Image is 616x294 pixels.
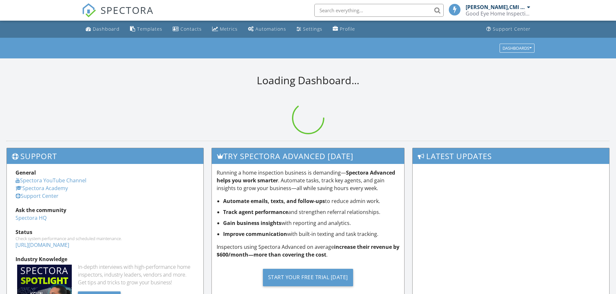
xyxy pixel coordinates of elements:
button: Dashboards [500,44,535,53]
div: Check system performance and scheduled maintenance. [16,236,195,241]
li: with reporting and analytics. [223,219,400,227]
strong: General [16,169,36,176]
strong: Track agent performance [223,208,288,216]
li: with built-in texting and task tracking. [223,230,400,238]
div: Start Your Free Trial [DATE] [263,269,353,286]
div: Automations [255,26,286,32]
h3: Support [7,148,203,164]
div: Settings [303,26,322,32]
a: Settings [294,23,325,35]
a: Dashboard [83,23,122,35]
p: Running a home inspection business is demanding— . Automate tasks, track key agents, and gain ins... [217,169,400,192]
a: Support Center [16,192,59,199]
strong: Improve communication [223,230,287,238]
img: The Best Home Inspection Software - Spectora [82,3,96,17]
h3: Latest Updates [413,148,609,164]
strong: Spectora Advanced helps you work smarter [217,169,395,184]
a: SPECTORA [82,9,154,22]
strong: increase their revenue by $600/month—more than covering the cost [217,243,399,258]
div: In-depth interviews with high-performance home inspectors, industry leaders, vendors and more. Ge... [78,263,195,286]
div: Good Eye Home Inspections, Sewer Scopes & Mold Testing [466,10,530,17]
a: Metrics [210,23,240,35]
a: Start Your Free Trial [DATE] [217,264,400,291]
div: Dashboards [503,46,532,50]
a: Support Center [484,23,533,35]
strong: Gain business insights [223,219,281,227]
a: Company Profile [330,23,358,35]
p: Inspectors using Spectora Advanced on average . [217,243,400,259]
a: [URL][DOMAIN_NAME] [16,241,69,248]
div: Templates [137,26,162,32]
div: Status [16,228,195,236]
h3: Try spectora advanced [DATE] [212,148,405,164]
a: Spectora Academy [16,185,68,192]
div: Metrics [220,26,238,32]
span: SPECTORA [101,3,154,17]
div: Profile [340,26,355,32]
input: Search everything... [314,4,444,17]
a: Contacts [170,23,204,35]
div: Contacts [180,26,202,32]
li: to reduce admin work. [223,197,400,205]
div: Industry Knowledge [16,255,195,263]
div: Dashboard [93,26,120,32]
strong: Automate emails, texts, and follow-ups [223,198,325,205]
a: Spectora YouTube Channel [16,177,86,184]
a: Templates [127,23,165,35]
div: Support Center [493,26,531,32]
a: Spectora HQ [16,214,47,221]
div: Ask the community [16,206,195,214]
div: [PERSON_NAME],CMI OHI.2019004720 [466,4,525,10]
li: and strengthen referral relationships. [223,208,400,216]
a: Automations (Basic) [245,23,289,35]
